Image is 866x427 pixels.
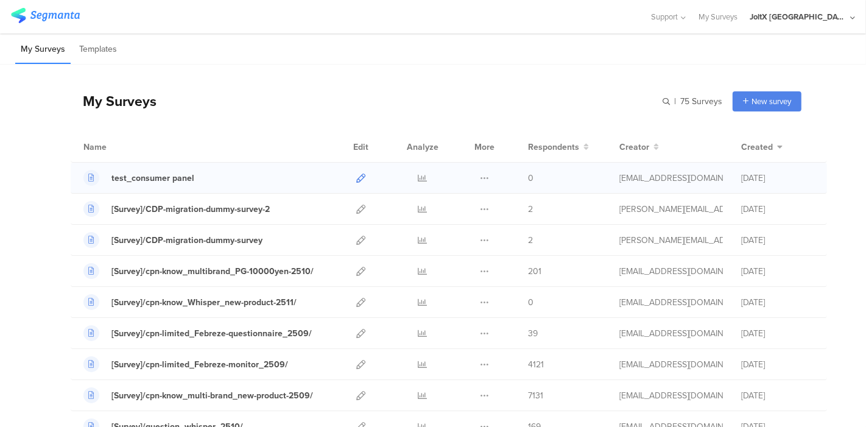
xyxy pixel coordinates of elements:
[348,132,374,162] div: Edit
[71,91,157,111] div: My Surveys
[528,172,533,185] span: 0
[741,265,814,278] div: [DATE]
[672,95,678,108] span: |
[111,389,313,402] div: [Survey]/cpn-know_multi-brand_new-product-2509/
[528,234,533,247] span: 2
[741,327,814,340] div: [DATE]
[83,141,157,154] div: Name
[680,95,722,108] span: 75 Surveys
[83,232,262,248] a: [Survey]/CDP-migration-dummy-survey
[619,389,723,402] div: kumai.ik@pg.com
[11,8,80,23] img: segmanta logo
[619,141,659,154] button: Creator
[83,263,314,279] a: [Survey]/cpn-know_multibrand_PG-10000yen-2510/
[652,11,678,23] span: Support
[528,141,579,154] span: Respondents
[750,11,847,23] div: JoltX [GEOGRAPHIC_DATA]
[619,234,723,247] div: praharaj.sp.1@pg.com
[741,358,814,371] div: [DATE]
[619,265,723,278] div: kumai.ik@pg.com
[528,296,533,309] span: 0
[741,234,814,247] div: [DATE]
[741,172,814,185] div: [DATE]
[83,294,297,310] a: [Survey]/cpn-know_Whisper_new-product-2511/
[471,132,498,162] div: More
[74,35,122,64] li: Templates
[528,327,538,340] span: 39
[404,132,441,162] div: Analyze
[528,389,543,402] span: 7131
[528,358,544,371] span: 4121
[111,234,262,247] div: [Survey]/CDP-migration-dummy-survey
[111,296,297,309] div: [Survey]/cpn-know_Whisper_new-product-2511/
[111,358,288,371] div: [Survey]/cpn-limited_Febreze-monitor_2509/
[741,203,814,216] div: [DATE]
[619,141,649,154] span: Creator
[741,389,814,402] div: [DATE]
[741,141,783,154] button: Created
[528,203,533,216] span: 2
[111,172,194,185] div: test_consumer panel
[619,172,723,185] div: kumai.ik@pg.com
[741,296,814,309] div: [DATE]
[528,141,589,154] button: Respondents
[752,96,791,107] span: New survey
[619,203,723,216] div: praharaj.sp.1@pg.com
[15,35,71,64] li: My Surveys
[619,358,723,371] div: kumai.ik@pg.com
[83,387,313,403] a: [Survey]/cpn-know_multi-brand_new-product-2509/
[111,203,270,216] div: [Survey]/CDP-migration-dummy-survey-2
[741,141,773,154] span: Created
[528,265,541,278] span: 201
[83,325,312,341] a: [Survey]/cpn-limited_Febreze-questionnaire_2509/
[83,201,270,217] a: [Survey]/CDP-migration-dummy-survey-2
[111,265,314,278] div: [Survey]/cpn-know_multibrand_PG-10000yen-2510/
[111,327,312,340] div: [Survey]/cpn-limited_Febreze-questionnaire_2509/
[619,296,723,309] div: kumai.ik@pg.com
[619,327,723,340] div: kumai.ik@pg.com
[83,170,194,186] a: test_consumer panel
[83,356,288,372] a: [Survey]/cpn-limited_Febreze-monitor_2509/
